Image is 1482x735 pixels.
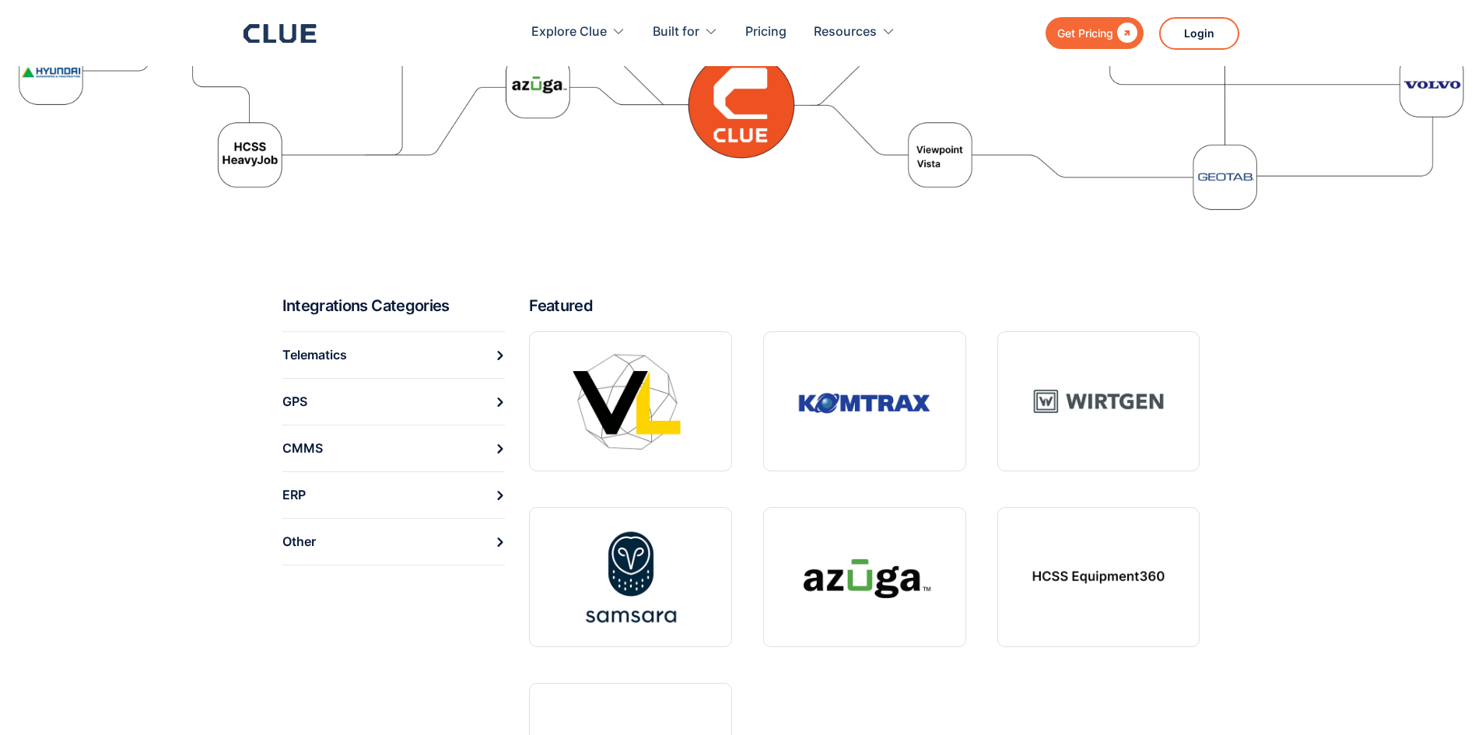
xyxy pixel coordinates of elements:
[814,8,895,57] div: Resources
[529,296,1200,316] h2: Featured
[282,471,506,518] a: ERP
[282,331,506,378] a: Telematics
[282,483,306,507] div: ERP
[531,8,607,57] div: Explore Clue
[282,436,323,460] div: CMMS
[653,8,718,57] div: Built for
[814,8,877,57] div: Resources
[282,425,506,471] a: CMMS
[282,530,316,554] div: Other
[1057,23,1113,43] div: Get Pricing
[531,8,625,57] div: Explore Clue
[1046,17,1144,49] a: Get Pricing
[282,378,506,425] a: GPS
[282,343,347,367] div: Telematics
[1159,17,1239,50] a: Login
[282,390,307,414] div: GPS
[282,518,506,565] a: Other
[1113,23,1137,43] div: 
[653,8,699,57] div: Built for
[282,296,517,316] h2: Integrations Categories
[745,8,787,57] a: Pricing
